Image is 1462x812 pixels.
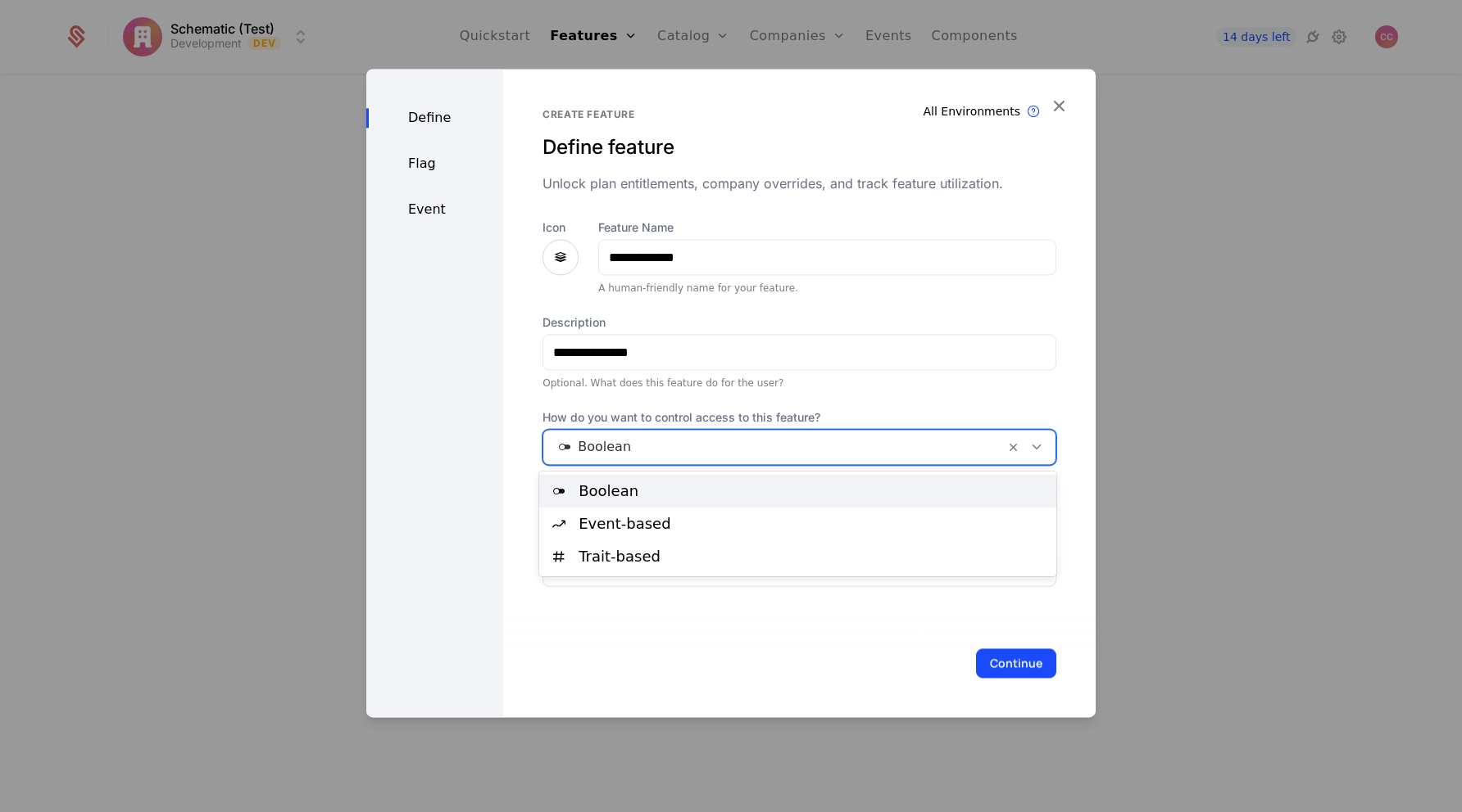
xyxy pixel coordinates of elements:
div: Boolean [579,484,1047,498]
label: Description [543,314,1056,331]
div: A human-friendly name for your feature. [598,282,1056,295]
label: Feature Name [598,219,1056,236]
span: How do you want to control access to this feature? [543,409,1056,426]
div: Create feature [543,108,1056,121]
label: Icon [543,219,579,236]
button: Continue [976,648,1056,678]
div: Event [366,200,503,219]
div: All Environments [924,103,1021,120]
div: Define [366,108,503,128]
div: Unlock plan entitlements, company overrides, and track feature utilization. [543,174,1056,193]
div: Define feature [543,134,1056,160]
div: Flag [366,154,503,174]
div: Optional. What does this feature do for the user? [543,377,1056,390]
div: Event-based [579,517,1047,531]
div: Trait-based [579,549,1047,564]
